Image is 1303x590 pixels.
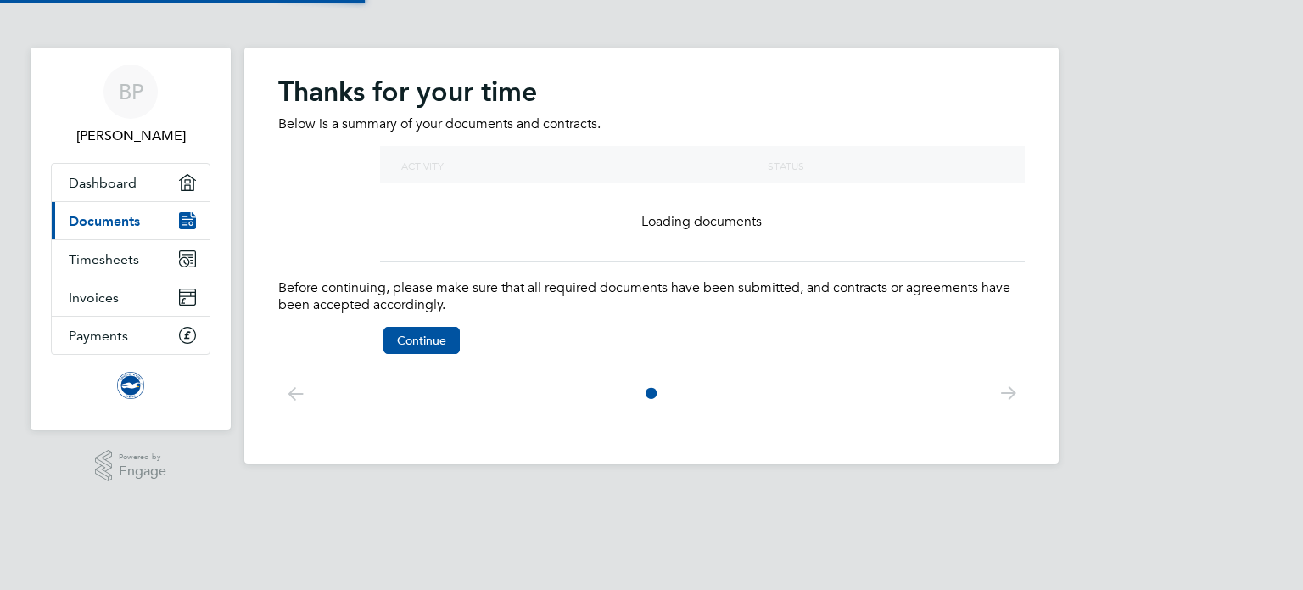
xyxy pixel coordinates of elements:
[52,202,210,239] a: Documents
[69,289,119,306] span: Invoices
[69,251,139,267] span: Timesheets
[51,65,210,146] a: BP[PERSON_NAME]
[278,75,1025,109] h2: Thanks for your time
[52,164,210,201] a: Dashboard
[278,115,1025,133] p: Below is a summary of your documents and contracts.
[52,317,210,354] a: Payments
[31,48,231,430] nav: Main navigation
[119,81,143,103] span: BP
[69,328,128,344] span: Payments
[383,327,460,354] button: Continue
[52,240,210,278] a: Timesheets
[51,372,210,399] a: Go to home page
[278,279,1025,315] p: Before continuing, please make sure that all required documents have been submitted, and contract...
[52,278,210,316] a: Invoices
[69,213,140,229] span: Documents
[117,372,144,399] img: brightonandhovealbion-logo-retina.png
[51,126,210,146] span: Ben Pinnington
[69,175,137,191] span: Dashboard
[119,450,166,464] span: Powered by
[95,450,167,482] a: Powered byEngage
[119,464,166,479] span: Engage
